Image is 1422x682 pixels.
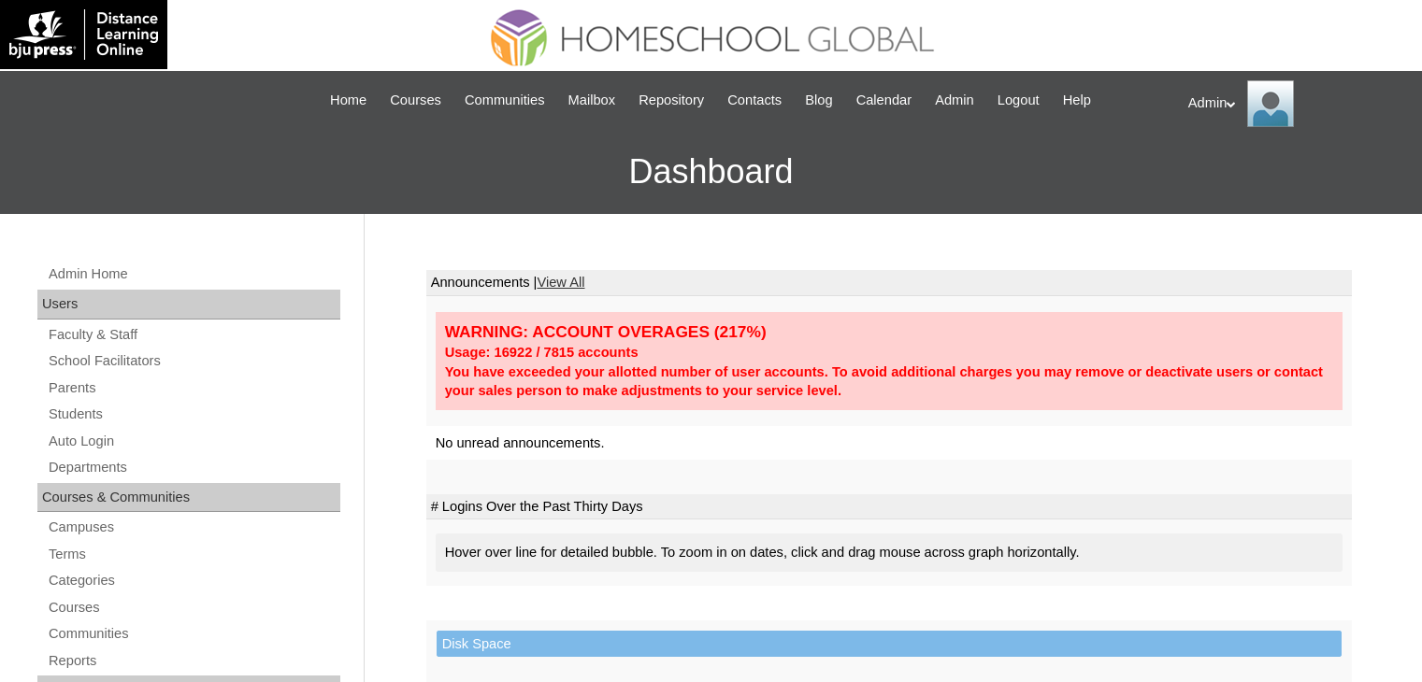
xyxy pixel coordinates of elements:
[47,569,340,592] a: Categories
[321,90,376,111] a: Home
[465,90,545,111] span: Communities
[9,130,1413,214] h3: Dashboard
[445,321,1333,343] div: WARNING: ACCOUNT OVERAGES (217%)
[537,275,584,290] a: View All
[436,533,1343,572] div: Hover over line for detailed bubble. To zoom in on dates, click and drag mouse across graph horiz...
[718,90,791,111] a: Contacts
[47,430,340,453] a: Auto Login
[37,483,340,513] div: Courses & Communities
[47,403,340,426] a: Students
[47,649,340,673] a: Reports
[1063,90,1091,111] span: Help
[1054,90,1100,111] a: Help
[47,543,340,566] a: Terms
[47,349,340,373] a: School Facilitators
[1247,80,1294,127] img: Admin Homeschool Global
[796,90,841,111] a: Blog
[47,377,340,400] a: Parents
[988,90,1049,111] a: Logout
[426,494,1352,520] td: # Logins Over the Past Thirty Days
[47,456,340,479] a: Departments
[629,90,713,111] a: Repository
[805,90,832,111] span: Blog
[559,90,625,111] a: Mailbox
[1188,80,1403,127] div: Admin
[47,263,340,286] a: Admin Home
[47,596,340,619] a: Courses
[426,270,1352,296] td: Announcements |
[9,9,158,60] img: logo-white.png
[47,622,340,646] a: Communities
[455,90,554,111] a: Communities
[847,90,921,111] a: Calendar
[926,90,984,111] a: Admin
[47,516,340,539] a: Campuses
[568,90,616,111] span: Mailbox
[426,426,1352,461] td: No unread announcements.
[330,90,366,111] span: Home
[445,362,1333,401] div: You have exceeded your allotted number of user accounts. To avoid additional charges you may remo...
[37,290,340,320] div: Users
[639,90,704,111] span: Repository
[445,345,639,360] strong: Usage: 16922 / 7815 accounts
[47,323,340,347] a: Faculty & Staff
[935,90,974,111] span: Admin
[998,90,1040,111] span: Logout
[437,631,1342,658] td: Disk Space
[727,90,782,111] span: Contacts
[856,90,912,111] span: Calendar
[381,90,451,111] a: Courses
[390,90,441,111] span: Courses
